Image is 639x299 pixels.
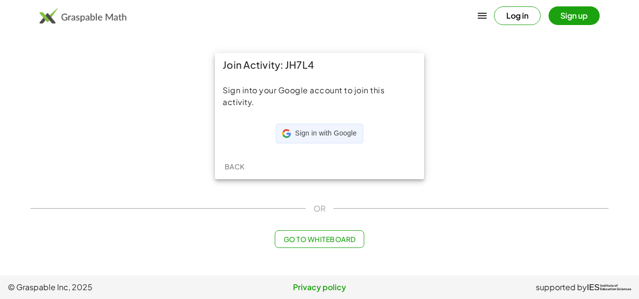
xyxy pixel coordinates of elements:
button: Back [219,158,250,175]
span: OR [314,203,325,215]
span: © Graspable Inc, 2025 [8,281,216,293]
div: Join Activity: JH7L4 [215,53,424,77]
button: Go to Whiteboard [275,230,364,248]
span: IES [587,283,600,292]
button: Sign up [549,6,600,25]
span: Back [224,162,244,171]
button: Log in [494,6,541,25]
span: Go to Whiteboard [283,235,355,244]
a: Privacy policy [216,281,424,293]
div: Sign into your Google account to join this activity. [223,84,416,108]
span: Institute of Education Sciences [600,284,631,291]
div: Sign in with Google [276,124,363,143]
span: supported by [536,281,587,293]
a: IESInstitute ofEducation Sciences [587,281,631,293]
span: Sign in with Google [295,129,356,138]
